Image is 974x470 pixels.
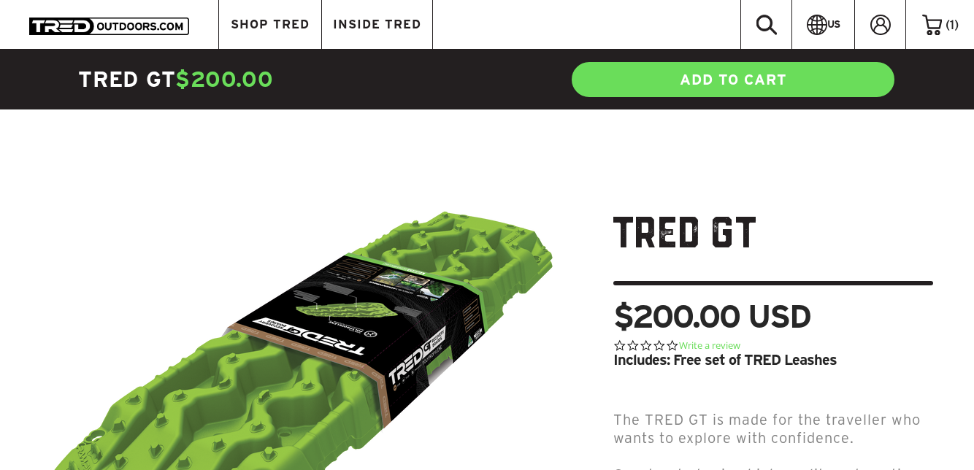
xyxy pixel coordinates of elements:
img: TRED Outdoors America [29,18,189,35]
div: Includes: Free set of TRED Leashes [613,352,933,367]
img: cart-icon [922,15,942,35]
a: ADD TO CART [570,61,896,99]
span: INSIDE TRED [333,18,421,31]
span: $200.00 [175,67,273,91]
h1: TRED GT [613,210,933,285]
a: Write a review [679,339,740,352]
span: 1 [950,18,954,31]
span: ( ) [946,18,959,31]
h4: TRED GT [78,65,487,94]
span: SHOP TRED [231,18,310,31]
span: $200.00 USD [613,300,810,332]
p: The TRED GT is made for the traveller who wants to explore with confidence. [613,411,933,447]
